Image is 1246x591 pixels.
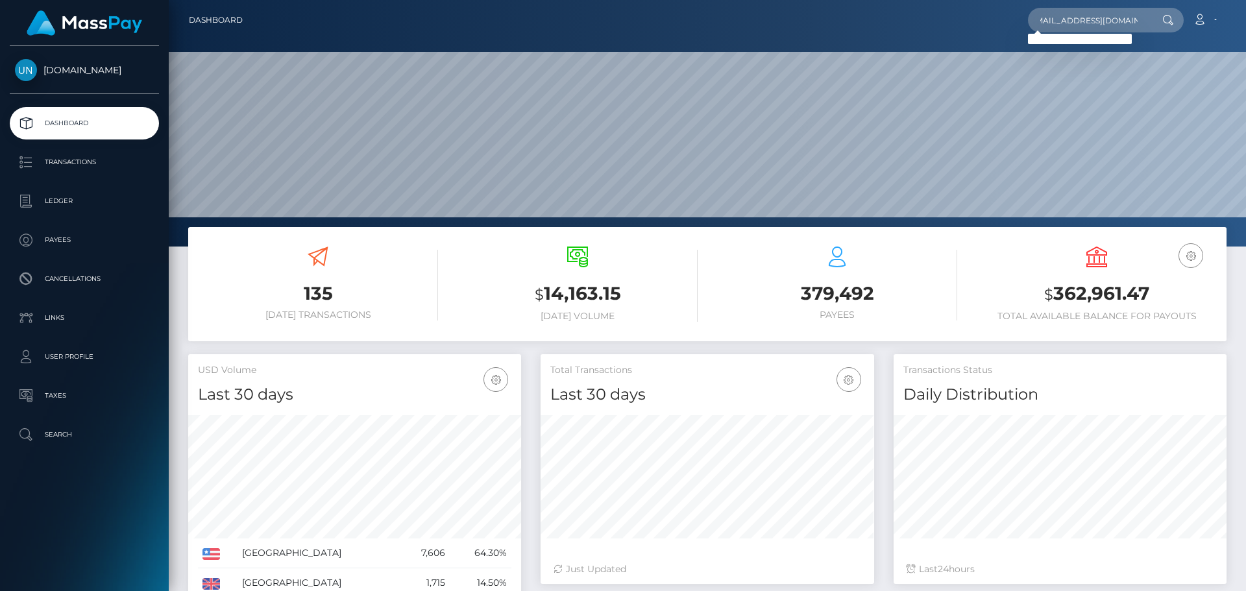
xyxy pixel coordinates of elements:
[15,269,154,289] p: Cancellations
[202,548,220,560] img: US.png
[550,364,864,377] h5: Total Transactions
[938,563,949,575] span: 24
[10,224,159,256] a: Payees
[202,578,220,590] img: GB.png
[903,364,1217,377] h5: Transactions Status
[198,309,438,320] h6: [DATE] Transactions
[10,418,159,451] a: Search
[554,562,861,576] div: Just Updated
[458,311,698,322] h6: [DATE] Volume
[550,383,864,406] h4: Last 30 days
[27,10,142,36] img: MassPay Logo
[15,230,154,250] p: Payees
[977,311,1217,322] h6: Total Available Balance for Payouts
[15,152,154,172] p: Transactions
[15,425,154,444] p: Search
[10,146,159,178] a: Transactions
[458,281,698,308] h3: 14,163.15
[15,386,154,405] p: Taxes
[1028,8,1150,32] input: Search...
[10,263,159,295] a: Cancellations
[10,185,159,217] a: Ledger
[1044,285,1053,304] small: $
[238,538,400,568] td: [GEOGRAPHIC_DATA]
[717,281,957,306] h3: 379,492
[535,285,544,304] small: $
[15,191,154,211] p: Ledger
[15,59,37,81] img: Unlockt.me
[198,364,511,377] h5: USD Volume
[903,383,1217,406] h4: Daily Distribution
[10,107,159,139] a: Dashboard
[15,308,154,328] p: Links
[10,64,159,76] span: [DOMAIN_NAME]
[907,562,1214,576] div: Last hours
[15,347,154,367] p: User Profile
[189,6,243,34] a: Dashboard
[15,114,154,133] p: Dashboard
[198,383,511,406] h4: Last 30 days
[977,281,1217,308] h3: 362,961.47
[450,538,512,568] td: 64.30%
[198,281,438,306] h3: 135
[10,302,159,334] a: Links
[10,380,159,412] a: Taxes
[400,538,449,568] td: 7,606
[717,309,957,320] h6: Payees
[10,341,159,373] a: User Profile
